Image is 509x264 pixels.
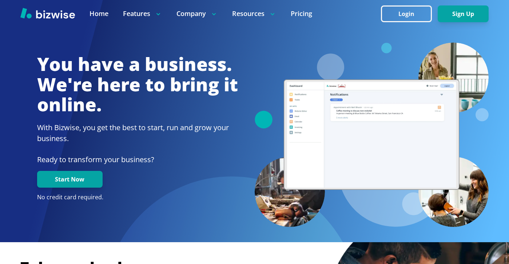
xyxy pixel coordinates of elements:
[37,171,103,188] button: Start Now
[37,154,238,165] p: Ready to transform your business?
[438,11,489,17] a: Sign Up
[381,11,438,17] a: Login
[37,193,238,201] p: No credit card required.
[20,8,75,19] img: Bizwise Logo
[291,9,312,18] a: Pricing
[438,5,489,22] button: Sign Up
[37,122,238,144] h2: With Bizwise, you get the best to start, run and grow your business.
[37,176,103,183] a: Start Now
[232,9,276,18] p: Resources
[90,9,108,18] a: Home
[123,9,162,18] p: Features
[176,9,218,18] p: Company
[37,54,238,115] h1: You have a business. We're here to bring it online.
[381,5,432,22] button: Login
